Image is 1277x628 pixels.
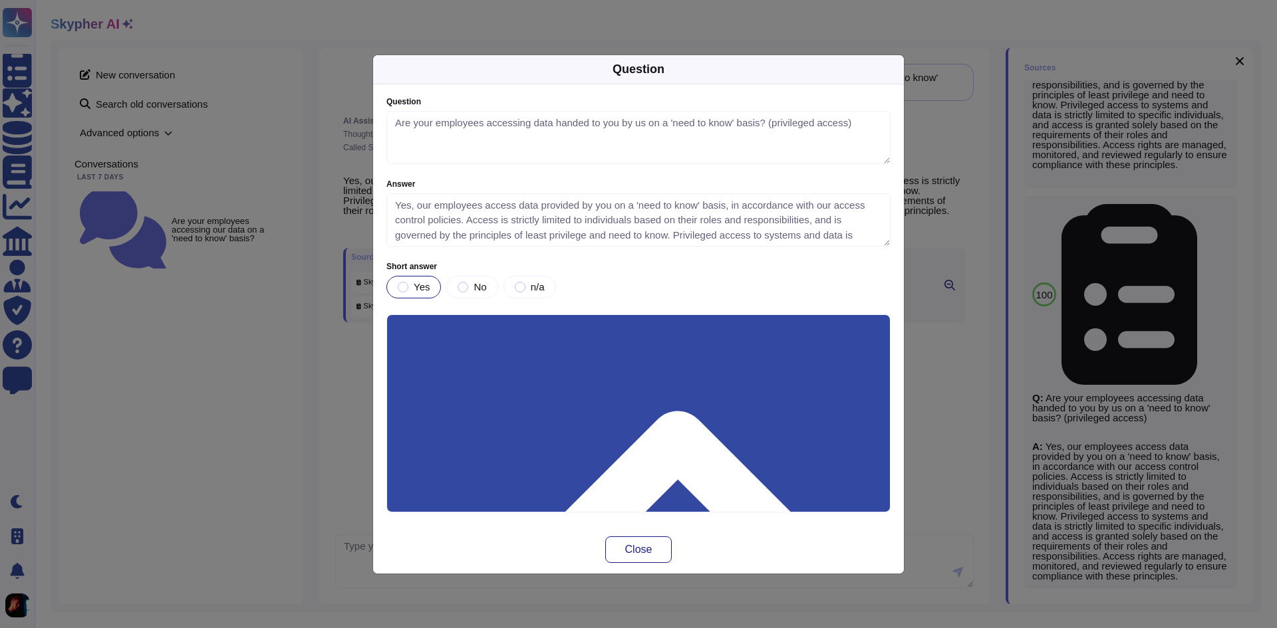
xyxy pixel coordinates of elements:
textarea: Yes, our employees access data provided by you on a 'need to know' basis, in accordance with our ... [386,193,891,247]
span: n/a [531,281,545,292]
button: Close [605,536,672,563]
label: Answer [386,180,891,188]
span: Yes [414,281,430,292]
label: Short answer [386,262,891,270]
span: Close [625,544,652,555]
label: Question [386,98,891,106]
span: No [474,281,486,292]
textarea: Are your employees accessing data handed to you by us on a 'need to know' basis? (privileged access) [386,111,891,164]
div: Question [613,60,664,78]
